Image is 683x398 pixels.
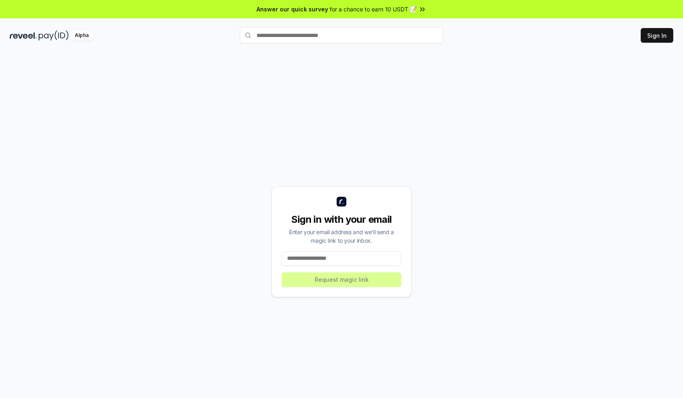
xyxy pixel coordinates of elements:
[10,30,37,41] img: reveel_dark
[337,197,346,207] img: logo_small
[282,228,401,245] div: Enter your email address and we’ll send a magic link to your inbox.
[641,28,673,43] button: Sign In
[39,30,69,41] img: pay_id
[70,30,93,41] div: Alpha
[330,5,417,13] span: for a chance to earn 10 USDT 📝
[282,213,401,226] div: Sign in with your email
[257,5,328,13] span: Answer our quick survey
